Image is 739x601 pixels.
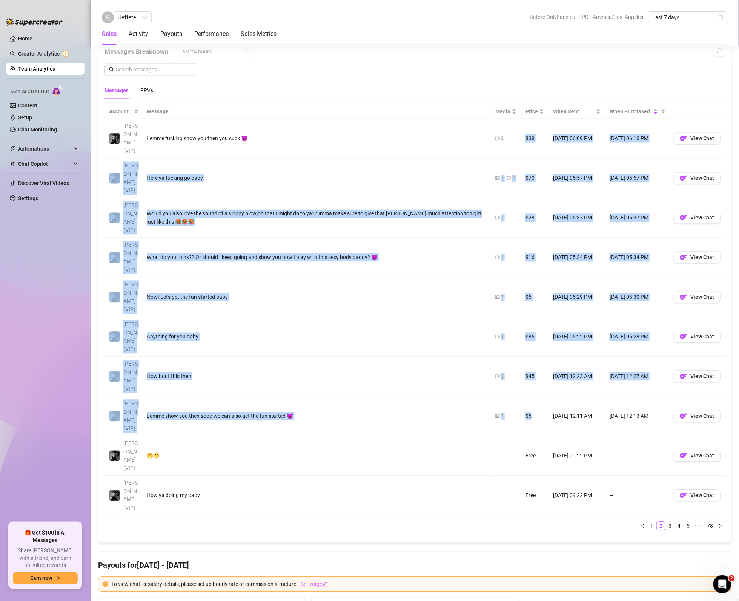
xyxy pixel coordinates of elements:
button: right [716,522,725,531]
img: Kennedy (VIP) [109,292,120,303]
div: Anything for you baby [147,333,486,341]
button: OFView Chat [674,291,721,303]
div: Messages Breakdown [104,45,725,57]
div: How bout this then [147,372,486,381]
img: OF [680,333,687,341]
a: OFView Chat [674,296,721,302]
th: Media [491,104,521,119]
img: OF [680,492,687,499]
li: 3 [665,522,674,531]
div: Payouts [160,29,182,39]
span: thunderbolt [10,146,16,152]
button: OFView Chat [674,252,721,264]
div: 2 [501,373,504,380]
img: AI Chatter [52,85,63,96]
span: View Chat [690,453,714,459]
td: [DATE] 05:30 PM [605,278,669,317]
button: OFView Chat [674,410,721,422]
span: Last 7 days [653,12,723,23]
a: OFView Chat [674,336,721,342]
img: Kennedy (VIP) [109,490,120,501]
span: Price [525,107,538,116]
button: OFView Chat [674,133,721,145]
span: [PERSON_NAME] (VIP) [123,123,138,154]
div: Sales [102,29,117,39]
button: left [638,522,647,531]
a: 1 [648,522,656,530]
div: 2 [501,413,504,420]
img: Kennedy (VIP) [109,451,120,461]
a: Discover Viral Videos [18,180,69,186]
span: arrow-right [55,576,60,581]
td: [DATE] 06:09 PM [548,119,605,159]
a: 78 [705,522,716,530]
span: [PERSON_NAME] (VIP) [123,282,138,313]
img: logo-BBDzfeDw.svg [6,18,63,26]
td: Free [521,436,548,476]
div: Messages [104,86,128,94]
span: Earn now [30,575,52,581]
td: $70 [521,159,548,198]
li: Next Page [716,522,725,531]
span: user [105,15,111,20]
a: 5 [684,522,692,530]
td: $28 [521,198,548,238]
div: Performance [194,29,229,39]
a: 4 [675,522,683,530]
div: 3 [512,175,515,182]
span: View Chat [690,374,714,380]
a: Team Analytics [18,66,55,72]
img: OF [680,214,687,222]
span: picture [495,414,500,419]
div: Sales Metrics [241,29,277,39]
li: 2 [656,522,665,531]
td: — [605,476,669,516]
a: OFView Chat [674,217,721,223]
button: OFView Chat [674,371,721,383]
img: Kennedy (VIP) [109,332,120,342]
div: 4 [501,334,504,341]
a: Set wageedit [301,580,327,589]
td: $5 [521,278,548,317]
td: $5 [521,397,548,436]
span: View Chat [690,413,714,419]
td: [DATE] 12:27 AM [605,357,669,397]
img: Kennedy (VIP) [109,133,120,144]
span: View Chat [690,334,714,340]
span: Last 24 hours [179,46,249,57]
td: Free [521,476,548,516]
td: [DATE] 12:11 AM [548,397,605,436]
td: [DATE] 05:34 PM [605,238,669,278]
span: left [641,524,645,528]
span: [PERSON_NAME] (VIP) [123,242,138,273]
li: Previous Page [638,522,647,531]
span: filter [661,109,665,114]
li: 1 [647,522,656,531]
span: [PERSON_NAME] (VIP) [123,163,138,194]
div: 1 [501,254,504,261]
img: OF [680,373,687,380]
span: 2 [729,575,735,581]
a: Settings [18,195,38,201]
td: [DATE] 09:22 PM [548,476,605,516]
img: OF [680,135,687,142]
h4: Payouts for [DATE] - [DATE] [98,560,731,571]
span: search [109,67,114,72]
td: [DATE] 12:13 AM [605,397,669,436]
span: video-camera [495,255,500,260]
a: OFView Chat [674,415,721,421]
div: PPVs [140,86,153,94]
img: OF [680,175,687,182]
span: Account [109,107,131,116]
a: 2 [657,522,665,530]
td: [DATE] 05:28 PM [605,317,669,357]
td: $38 [521,119,548,159]
td: [DATE] 05:29 PM [548,278,605,317]
span: Before OnlyFans cut [530,11,577,23]
td: [DATE] 06:10 PM [605,119,669,159]
img: Kennedy (VIP) [109,411,120,422]
span: View Chat [690,215,714,221]
span: [PERSON_NAME] (VIP) [123,202,138,233]
img: OF [680,413,687,420]
span: video-camera [495,136,500,141]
